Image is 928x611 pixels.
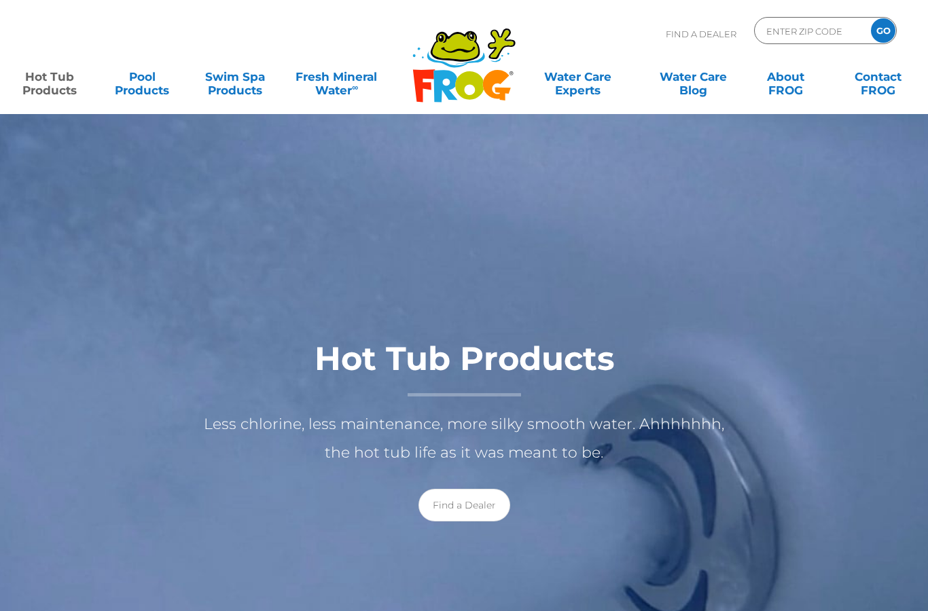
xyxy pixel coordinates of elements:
[666,17,736,51] p: Find A Dealer
[871,18,895,43] input: GO
[750,63,822,90] a: AboutFROG
[291,63,382,90] a: Fresh MineralWater∞
[199,63,271,90] a: Swim SpaProducts
[192,341,736,396] h1: Hot Tub Products
[842,63,914,90] a: ContactFROG
[352,82,358,92] sup: ∞
[765,21,857,41] input: Zip Code Form
[418,489,510,521] a: Find a Dealer
[106,63,178,90] a: PoolProducts
[14,63,86,90] a: Hot TubProducts
[192,410,736,467] p: Less chlorine, less maintenance, more silky smooth water. Ahhhhhhh, the hot tub life as it was me...
[519,63,636,90] a: Water CareExperts
[657,63,729,90] a: Water CareBlog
